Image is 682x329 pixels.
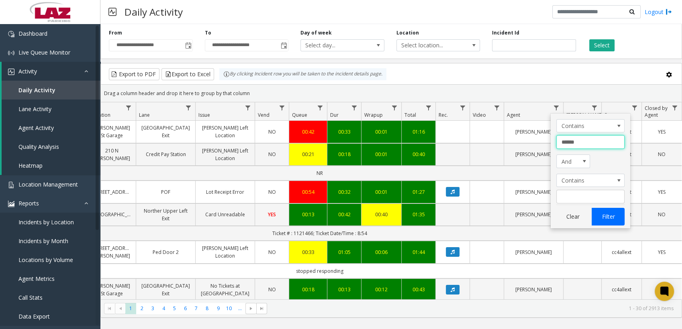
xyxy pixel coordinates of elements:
[509,128,558,136] a: [PERSON_NAME]
[294,286,322,293] a: 00:18
[268,128,276,135] span: NO
[366,150,396,158] a: 00:01
[18,30,47,37] span: Dashboard
[2,156,100,175] a: Heatmap
[200,124,250,139] a: [PERSON_NAME] Left Location
[589,39,615,51] button: Select
[330,112,339,118] span: Dur
[332,150,356,158] a: 00:18
[245,303,256,314] span: Go to the next page
[18,237,68,245] span: Incidents by Month
[8,201,14,207] img: 'icon'
[556,154,590,168] span: Agent Filter Logic
[268,286,276,293] span: NO
[294,128,322,136] a: 00:42
[658,128,666,135] span: YES
[141,207,190,222] a: Norther Upper Left Exit
[366,188,396,196] div: 00:01
[366,286,396,293] div: 00:12
[507,112,520,118] span: Agent
[248,305,254,312] span: Go to the next page
[292,112,307,118] span: Queue
[18,49,70,56] span: Live Queue Monitor
[658,249,666,256] span: YES
[18,218,74,226] span: Incidents by Location
[332,188,356,196] a: 00:32
[200,211,250,218] a: Card Unreadable
[647,211,677,218] a: NO
[219,68,386,80] div: By clicking Incident row you will be taken to the incident details page.
[8,182,14,188] img: 'icon'
[366,128,396,136] div: 00:01
[258,112,270,118] span: Vend
[556,119,625,133] span: Agent Filter Operators
[136,303,147,314] span: Page 2
[8,50,14,56] img: 'icon'
[260,150,284,158] a: NO
[366,211,396,218] a: 00:40
[509,188,558,196] a: [PERSON_NAME]
[141,124,190,139] a: [GEOGRAPHIC_DATA] Exit
[294,248,322,256] a: 00:33
[645,105,668,118] span: Closed by Agent
[224,303,235,314] span: Page 10
[332,128,356,136] div: 00:33
[2,118,100,137] a: Agent Activity
[180,303,191,314] span: Page 6
[200,147,250,162] a: [PERSON_NAME] Left Location
[200,282,250,297] a: No Tickets at [GEOGRAPHIC_DATA]
[18,181,78,188] span: Location Management
[406,150,431,158] a: 00:40
[406,286,431,293] div: 00:43
[647,286,677,293] a: YES
[18,143,59,150] span: Quality Analysis
[604,112,620,118] span: Source
[18,294,43,301] span: Call Stats
[294,211,322,218] a: 00:13
[235,303,245,314] span: Page 11
[93,211,131,218] a: [GEOGRAPHIC_DATA]
[279,40,288,51] span: Toggle popup
[223,71,230,77] img: infoIcon.svg
[120,2,187,22] h3: Daily Activity
[2,137,100,156] a: Quality Analysis
[589,102,600,113] a: Parker Filter Menu
[2,62,100,81] a: Activity
[366,248,396,256] div: 00:06
[658,151,666,158] span: NO
[169,303,180,314] span: Page 5
[18,86,55,94] span: Daily Activity
[556,190,625,203] input: Agent Filter
[423,102,434,113] a: Total Filter Menu
[18,313,50,320] span: Data Export
[191,303,202,314] span: Page 7
[268,211,276,218] span: YES
[389,102,400,113] a: Wrapup Filter Menu
[139,112,150,118] span: Lane
[301,40,367,51] span: Select day...
[509,211,558,218] a: [PERSON_NAME]
[439,112,448,118] span: Rec.
[406,211,431,218] a: 01:35
[256,303,267,314] span: Go to the last page
[268,151,276,158] span: NO
[8,31,14,37] img: 'icon'
[658,211,666,218] span: NO
[294,150,322,158] a: 00:21
[349,102,359,113] a: Dur Filter Menu
[198,112,210,118] span: Issue
[141,282,190,297] a: [GEOGRAPHIC_DATA] Exit
[406,248,431,256] a: 01:44
[202,303,212,314] span: Page 8
[396,29,419,37] label: Location
[332,248,356,256] div: 01:05
[509,286,558,293] a: [PERSON_NAME]
[606,286,637,293] a: cc4allext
